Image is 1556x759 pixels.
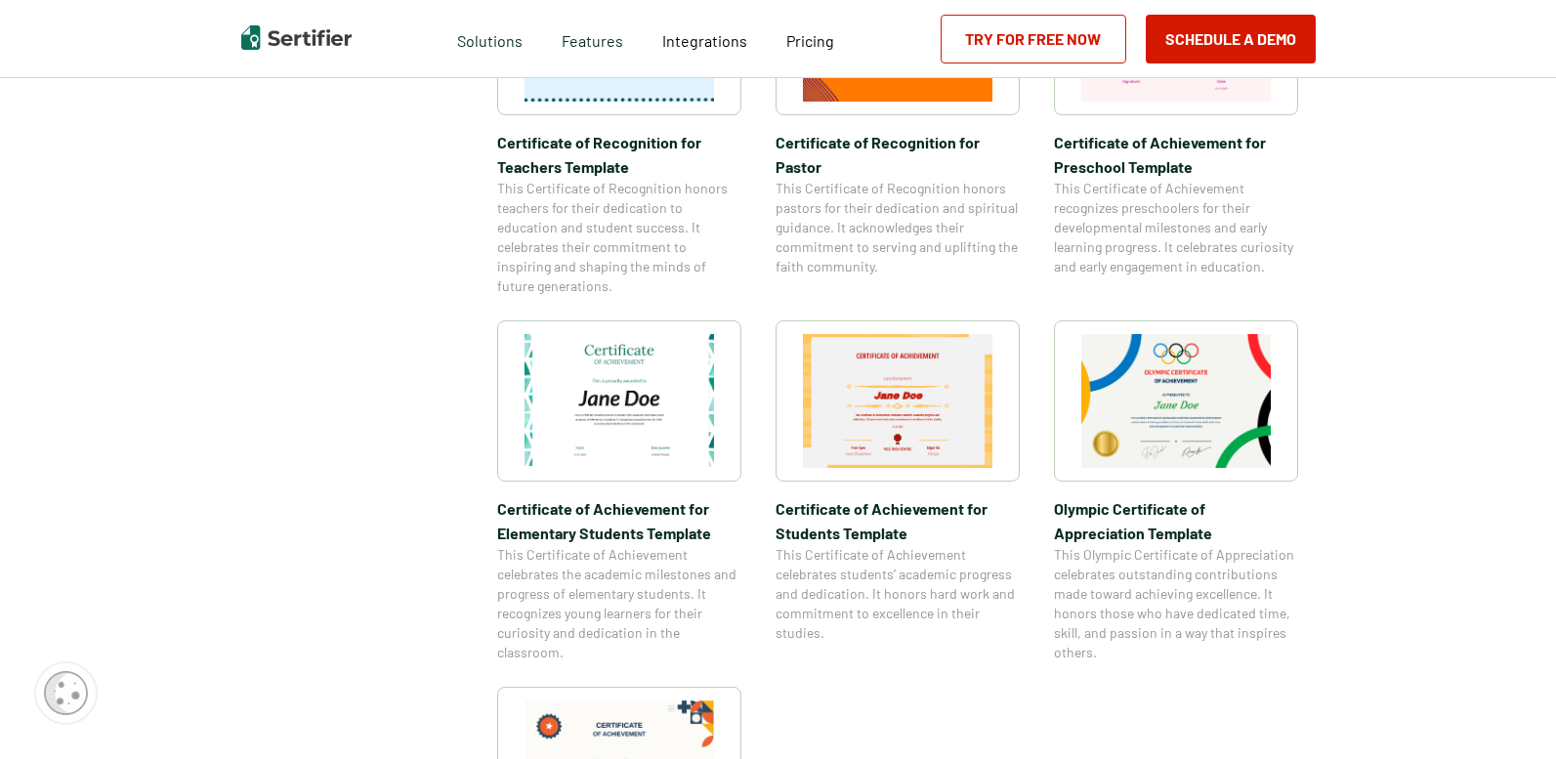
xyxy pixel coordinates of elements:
[1054,179,1298,276] span: This Certificate of Achievement recognizes preschoolers for their developmental milestones and ea...
[776,545,1020,643] span: This Certificate of Achievement celebrates students’ academic progress and dedication. It honors ...
[241,25,352,50] img: Sertifier | Digital Credentialing Platform
[497,545,741,662] span: This Certificate of Achievement celebrates the academic milestones and progress of elementary stu...
[662,31,747,50] span: Integrations
[776,179,1020,276] span: This Certificate of Recognition honors pastors for their dedication and spiritual guidance. It ac...
[497,179,741,296] span: This Certificate of Recognition honors teachers for their dedication to education and student suc...
[1081,334,1271,468] img: Olympic Certificate of Appreciation​ Template
[1054,545,1298,662] span: This Olympic Certificate of Appreciation celebrates outstanding contributions made toward achievi...
[497,130,741,179] span: Certificate of Recognition for Teachers Template
[941,15,1126,63] a: Try for Free Now
[803,334,992,468] img: Certificate of Achievement for Students Template
[457,26,523,51] span: Solutions
[497,320,741,662] a: Certificate of Achievement for Elementary Students TemplateCertificate of Achievement for Element...
[1054,496,1298,545] span: Olympic Certificate of Appreciation​ Template
[44,671,88,715] img: Cookie Popup Icon
[776,130,1020,179] span: Certificate of Recognition for Pastor
[1054,130,1298,179] span: Certificate of Achievement for Preschool Template
[525,334,714,468] img: Certificate of Achievement for Elementary Students Template
[786,31,834,50] span: Pricing
[786,26,834,51] a: Pricing
[1054,320,1298,662] a: Olympic Certificate of Appreciation​ TemplateOlympic Certificate of Appreciation​ TemplateThis Ol...
[776,320,1020,662] a: Certificate of Achievement for Students TemplateCertificate of Achievement for Students TemplateT...
[1146,15,1316,63] button: Schedule a Demo
[662,26,747,51] a: Integrations
[1458,665,1556,759] iframe: Chat Widget
[562,26,623,51] span: Features
[497,496,741,545] span: Certificate of Achievement for Elementary Students Template
[776,496,1020,545] span: Certificate of Achievement for Students Template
